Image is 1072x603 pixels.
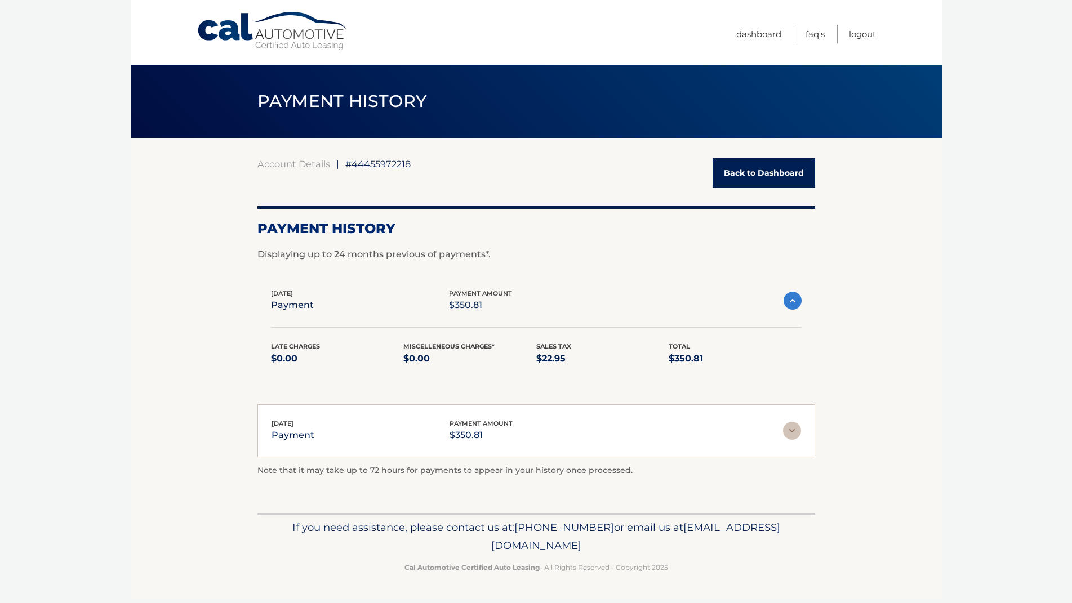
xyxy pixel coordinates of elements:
[257,158,330,169] a: Account Details
[736,25,781,43] a: Dashboard
[265,519,808,555] p: If you need assistance, please contact us at: or email us at
[450,427,513,443] p: $350.81
[336,158,339,169] span: |
[536,351,669,367] p: $22.95
[449,297,512,313] p: $350.81
[403,351,536,367] p: $0.00
[257,91,427,111] span: PAYMENT HISTORY
[783,422,801,440] img: accordion-rest.svg
[514,521,614,534] span: [PHONE_NUMBER]
[849,25,876,43] a: Logout
[669,342,690,350] span: Total
[491,521,780,552] span: [EMAIL_ADDRESS][DOMAIN_NAME]
[404,563,540,571] strong: Cal Automotive Certified Auto Leasing
[449,289,512,297] span: payment amount
[271,342,320,350] span: Late Charges
[784,292,802,310] img: accordion-active.svg
[536,342,571,350] span: Sales Tax
[197,11,349,51] a: Cal Automotive
[257,464,815,477] p: Note that it may take up to 72 hours for payments to appear in your history once processed.
[257,248,815,261] p: Displaying up to 24 months previous of payments*.
[271,297,314,313] p: payment
[272,419,293,427] span: [DATE]
[257,220,815,237] h2: Payment History
[403,342,495,350] span: Miscelleneous Charges*
[713,158,815,188] a: Back to Dashboard
[669,351,802,367] p: $350.81
[271,351,404,367] p: $0.00
[345,158,411,169] span: #44455972218
[265,561,808,573] p: - All Rights Reserved - Copyright 2025
[271,289,293,297] span: [DATE]
[450,419,513,427] span: payment amount
[806,25,825,43] a: FAQ's
[272,427,314,443] p: payment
